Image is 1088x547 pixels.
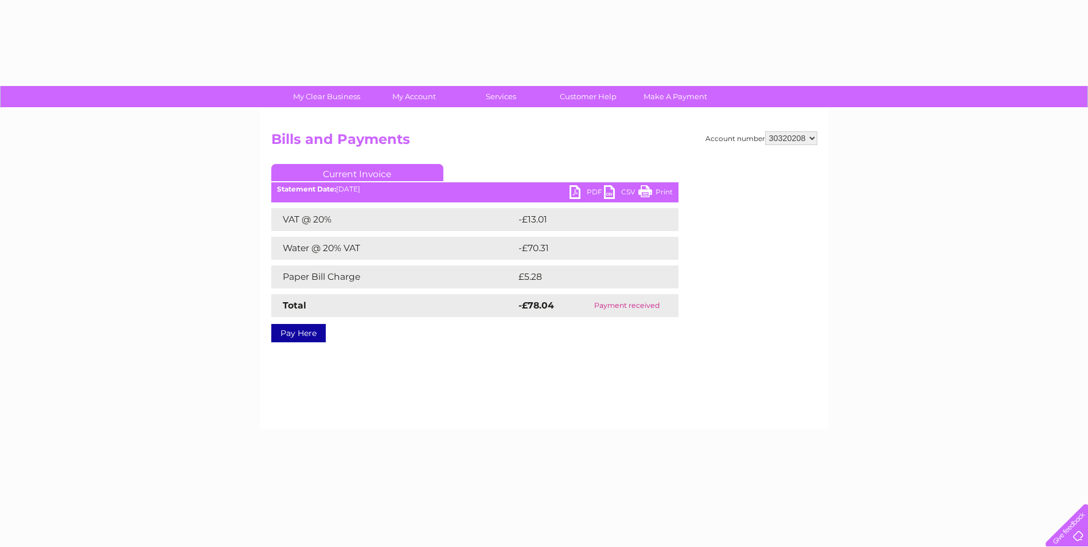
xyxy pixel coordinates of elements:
[575,294,678,317] td: Payment received
[271,185,678,193] div: [DATE]
[277,185,336,193] b: Statement Date:
[604,185,638,202] a: CSV
[516,265,652,288] td: £5.28
[271,164,443,181] a: Current Invoice
[454,86,548,107] a: Services
[271,131,817,153] h2: Bills and Payments
[516,208,655,231] td: -£13.01
[279,86,374,107] a: My Clear Business
[271,237,516,260] td: Water @ 20% VAT
[271,265,516,288] td: Paper Bill Charge
[366,86,461,107] a: My Account
[705,131,817,145] div: Account number
[570,185,604,202] a: PDF
[541,86,635,107] a: Customer Help
[516,237,656,260] td: -£70.31
[628,86,723,107] a: Make A Payment
[518,300,554,311] strong: -£78.04
[283,300,306,311] strong: Total
[271,208,516,231] td: VAT @ 20%
[638,185,673,202] a: Print
[271,324,326,342] a: Pay Here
